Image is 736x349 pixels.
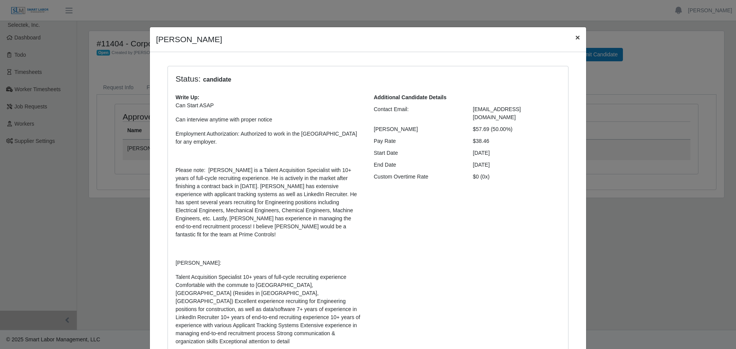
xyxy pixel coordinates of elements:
[368,137,467,145] div: Pay Rate
[368,161,467,169] div: End Date
[176,74,462,84] h4: Status:
[156,33,222,46] h4: [PERSON_NAME]
[368,105,467,121] div: Contact Email:
[368,125,467,133] div: [PERSON_NAME]
[473,174,490,180] span: $0 (0x)
[575,33,580,42] span: ×
[473,162,490,168] span: [DATE]
[569,27,586,48] button: Close
[467,149,567,157] div: [DATE]
[374,94,447,100] b: Additional Candidate Details
[176,130,362,146] p: Employment Authorization: Authorized to work in the [GEOGRAPHIC_DATA] for any employer.
[176,94,199,100] b: Write Up:
[176,166,362,239] p: Please note: [PERSON_NAME] is a Talent Acquisition Specialist with 10+ years of full-cycle recrui...
[200,75,233,84] span: candidate
[176,102,362,346] p: Talent Acquisition Specialist 10+ years of full-cycle recruiting experience Comfortable with the ...
[176,259,362,267] p: [PERSON_NAME]:
[467,137,567,145] div: $38.46
[368,173,467,181] div: Custom Overtime Rate
[467,125,567,133] div: $57.69 (50.00%)
[473,106,521,120] span: [EMAIL_ADDRESS][DOMAIN_NAME]
[368,149,467,157] div: Start Date
[176,116,362,124] p: Can interview anytime with proper notice
[176,102,362,110] p: Can Start ASAP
